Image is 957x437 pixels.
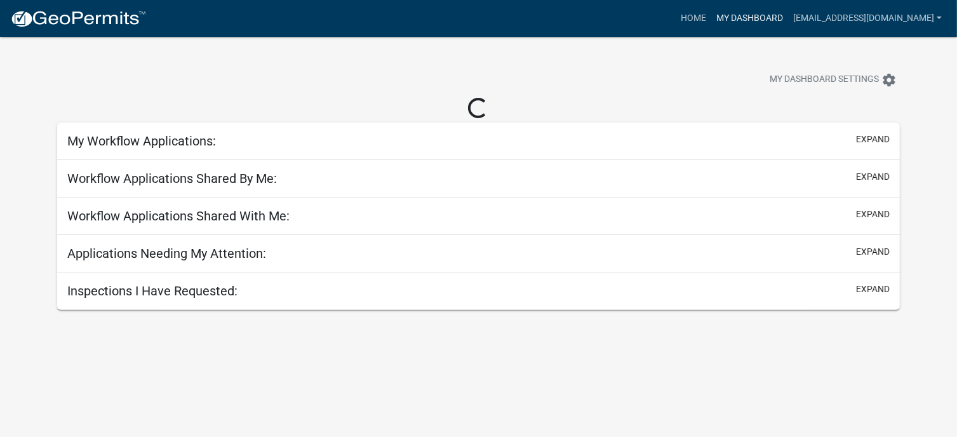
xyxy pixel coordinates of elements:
a: Home [676,6,711,30]
button: expand [856,245,890,259]
button: My Dashboard Settingssettings [760,67,907,92]
h5: Workflow Applications Shared With Me: [67,208,290,224]
button: expand [856,208,890,221]
i: settings [881,72,897,88]
a: [EMAIL_ADDRESS][DOMAIN_NAME] [788,6,947,30]
h5: My Workflow Applications: [67,133,216,149]
h5: Applications Needing My Attention: [67,246,266,261]
h5: Workflow Applications Shared By Me: [67,171,277,186]
a: My Dashboard [711,6,788,30]
button: expand [856,170,890,184]
span: My Dashboard Settings [770,72,879,88]
h5: Inspections I Have Requested: [67,283,238,299]
button: expand [856,133,890,146]
button: expand [856,283,890,296]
